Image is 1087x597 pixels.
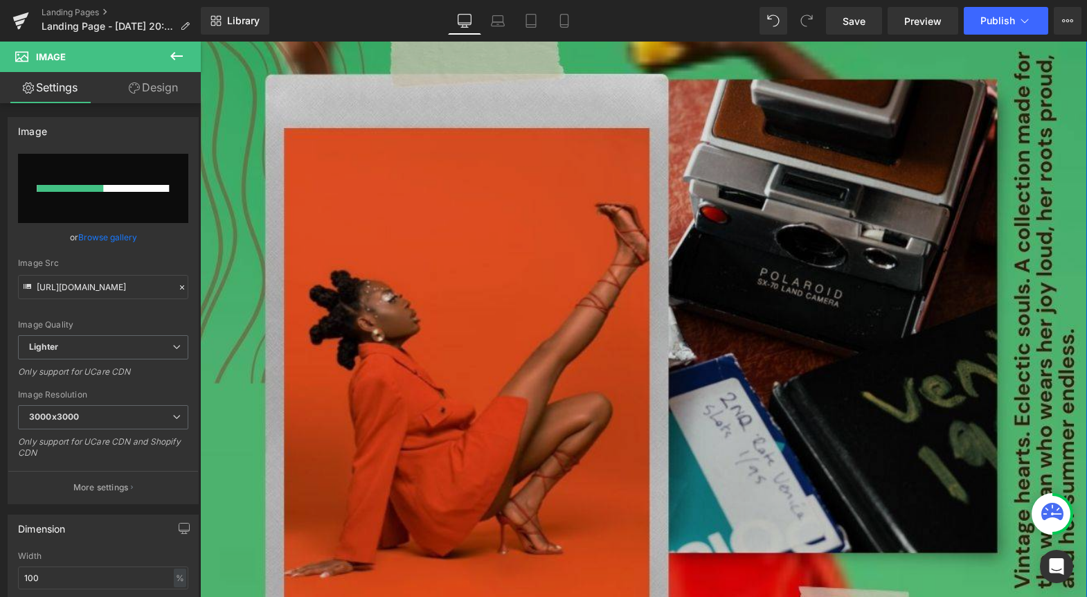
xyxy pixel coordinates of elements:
div: Only support for UCare CDN and Shopify CDN [18,436,188,467]
span: Preview [904,14,942,28]
a: Laptop [481,7,514,35]
a: Landing Pages [42,7,201,18]
input: auto [18,567,188,589]
span: Publish [980,15,1015,26]
a: Tablet [514,7,548,35]
div: Image Resolution [18,390,188,400]
div: % [174,569,186,587]
button: More settings [8,471,198,504]
div: Image Quality [18,320,188,330]
a: Desktop [448,7,481,35]
a: Design [103,72,204,103]
p: More settings [73,481,129,494]
button: Publish [964,7,1048,35]
div: Dimension [18,515,66,535]
div: Width [18,551,188,561]
div: Only support for UCare CDN [18,366,188,386]
a: Preview [888,7,958,35]
b: Lighter [29,341,58,352]
span: Landing Page - [DATE] 20:44:36 [42,21,174,32]
button: More [1054,7,1081,35]
span: Image [36,51,66,62]
div: Image Src [18,258,188,268]
b: 3000x3000 [29,411,79,422]
span: Library [227,15,260,27]
button: Redo [793,7,820,35]
button: Undo [760,7,787,35]
a: Browse gallery [78,225,137,249]
a: New Library [201,7,269,35]
input: Link [18,275,188,299]
a: Mobile [548,7,581,35]
span: Save [843,14,865,28]
div: Image [18,118,47,137]
div: or [18,230,188,244]
div: Open Intercom Messenger [1040,550,1073,583]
